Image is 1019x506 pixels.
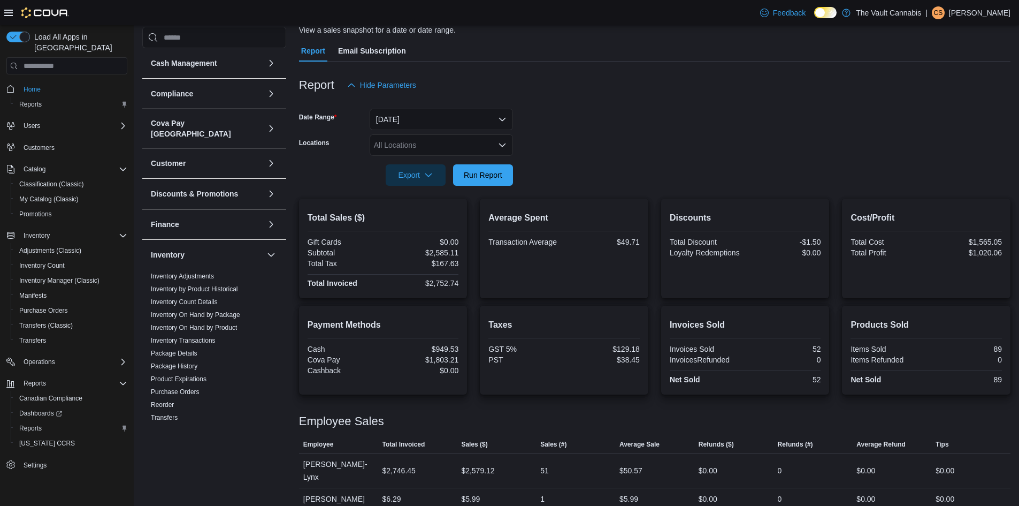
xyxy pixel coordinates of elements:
[851,375,881,384] strong: Net Sold
[619,440,660,449] span: Average Sale
[756,2,810,24] a: Feedback
[2,228,132,243] button: Inventory
[747,356,821,364] div: 0
[670,319,821,331] h2: Invoices Sold
[747,345,821,353] div: 52
[670,356,743,364] div: InvoicesRefunded
[778,493,782,505] div: 0
[19,459,51,472] a: Settings
[151,250,263,260] button: Inventory
[2,162,132,177] button: Catalog
[151,118,263,139] button: Cova Pay [GEOGRAPHIC_DATA]
[19,163,127,176] span: Catalog
[151,311,240,319] span: Inventory On Hand by Package
[360,80,416,90] span: Hide Parameters
[308,238,381,246] div: Gift Cards
[19,439,75,448] span: [US_STATE] CCRS
[856,493,875,505] div: $0.00
[949,6,1010,19] p: [PERSON_NAME]
[265,157,278,170] button: Customer
[670,345,743,353] div: Invoices Sold
[15,334,50,347] a: Transfers
[385,356,458,364] div: $1,803.21
[929,248,1002,257] div: $1,020.06
[15,193,83,206] a: My Catalog (Classic)
[19,356,127,368] span: Operations
[151,414,178,421] a: Transfers
[19,394,82,403] span: Canadian Compliance
[19,409,62,418] span: Dashboards
[382,493,401,505] div: $6.29
[851,319,1002,331] h2: Products Sold
[15,289,51,302] a: Manifests
[265,218,278,231] button: Finance
[2,118,132,133] button: Users
[2,354,132,369] button: Operations
[488,212,640,224] h2: Average Spent
[19,246,81,255] span: Adjustments (Classic)
[301,40,325,62] span: Report
[814,7,837,18] input: Dark Mode
[11,406,132,421] a: Dashboards
[2,457,132,473] button: Settings
[19,195,79,203] span: My Catalog (Classic)
[385,248,458,257] div: $2,585.11
[308,366,381,375] div: Cashback
[11,303,132,318] button: Purchase Orders
[540,464,549,477] div: 51
[24,231,50,240] span: Inventory
[15,422,46,435] a: Reports
[151,375,206,383] a: Product Expirations
[15,244,86,257] a: Adjustments (Classic)
[385,366,458,375] div: $0.00
[619,464,642,477] div: $50.57
[19,291,47,300] span: Manifests
[925,6,928,19] p: |
[151,250,185,260] h3: Inventory
[151,88,193,99] h3: Compliance
[19,424,42,433] span: Reports
[151,272,214,281] span: Inventory Adjustments
[2,81,132,96] button: Home
[15,407,127,420] span: Dashboards
[151,285,238,293] a: Inventory by Product Historical
[151,337,216,344] a: Inventory Transactions
[15,334,127,347] span: Transfers
[151,362,197,370] a: Package History
[343,74,420,96] button: Hide Parameters
[11,207,132,222] button: Promotions
[670,375,700,384] strong: Net Sold
[15,98,46,111] a: Reports
[151,188,263,199] button: Discounts & Promotions
[21,7,69,18] img: Cova
[929,238,1002,246] div: $1,565.05
[308,356,381,364] div: Cova Pay
[19,229,54,242] button: Inventory
[11,436,132,451] button: [US_STATE] CCRS
[24,358,55,366] span: Operations
[386,164,446,186] button: Export
[934,6,943,19] span: CS
[265,122,278,135] button: Cova Pay [GEOGRAPHIC_DATA]
[19,261,65,270] span: Inventory Count
[856,440,906,449] span: Average Refund
[382,440,425,449] span: Total Invoiced
[929,345,1002,353] div: 89
[24,461,47,470] span: Settings
[11,421,132,436] button: Reports
[461,493,480,505] div: $5.99
[11,333,132,348] button: Transfers
[151,388,200,396] a: Purchase Orders
[932,6,945,19] div: Courtney Sinclair
[151,324,237,331] a: Inventory On Hand by Product
[566,345,640,353] div: $129.18
[15,244,127,257] span: Adjustments (Classic)
[385,345,458,353] div: $949.53
[15,259,69,272] a: Inventory Count
[19,336,46,345] span: Transfers
[488,356,562,364] div: PST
